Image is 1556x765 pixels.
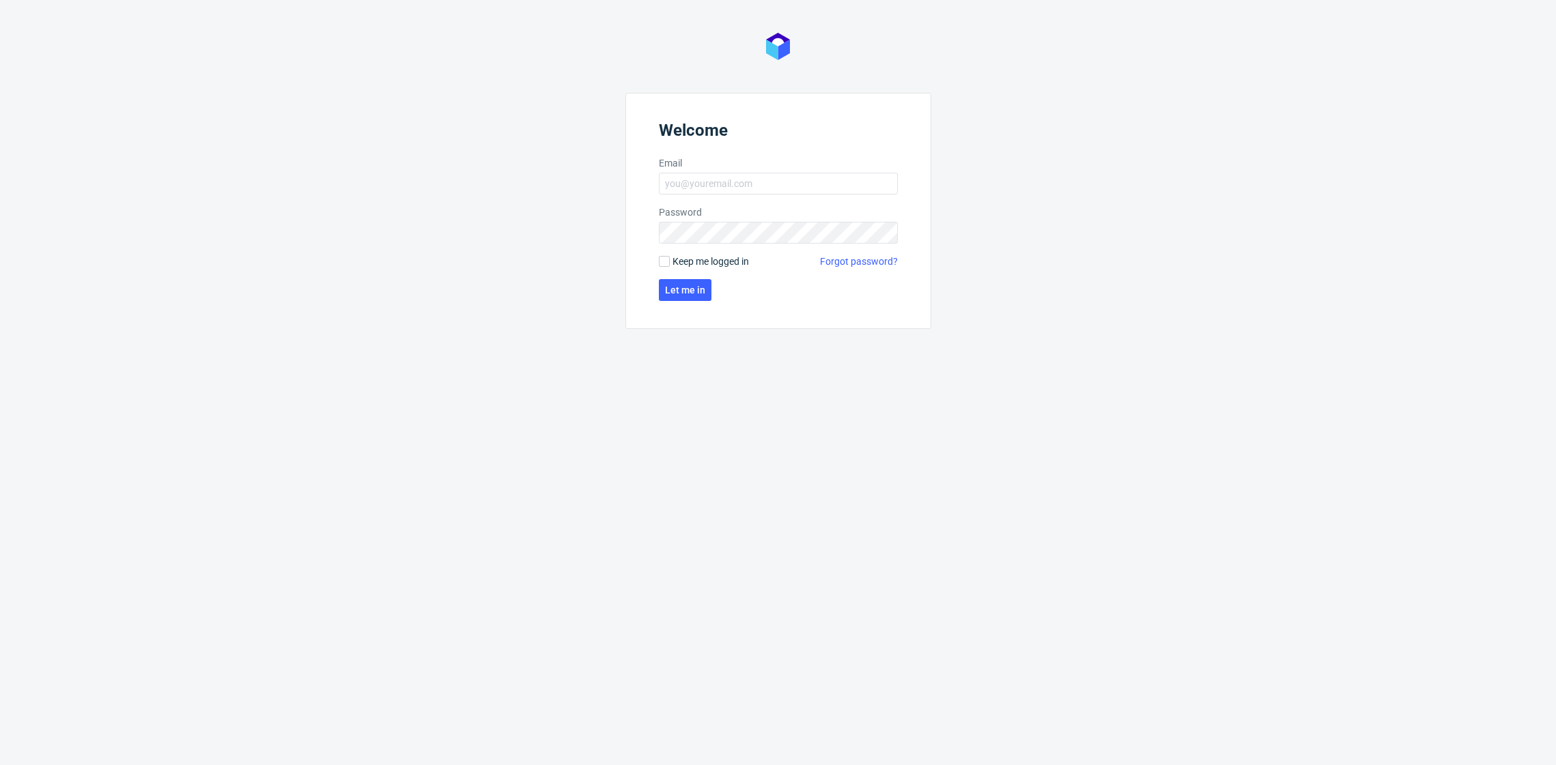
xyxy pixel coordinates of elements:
label: Password [659,205,898,219]
span: Let me in [665,285,705,295]
span: Keep me logged in [673,255,749,268]
button: Let me in [659,279,711,301]
label: Email [659,156,898,170]
input: you@youremail.com [659,173,898,194]
header: Welcome [659,121,898,145]
a: Forgot password? [820,255,898,268]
